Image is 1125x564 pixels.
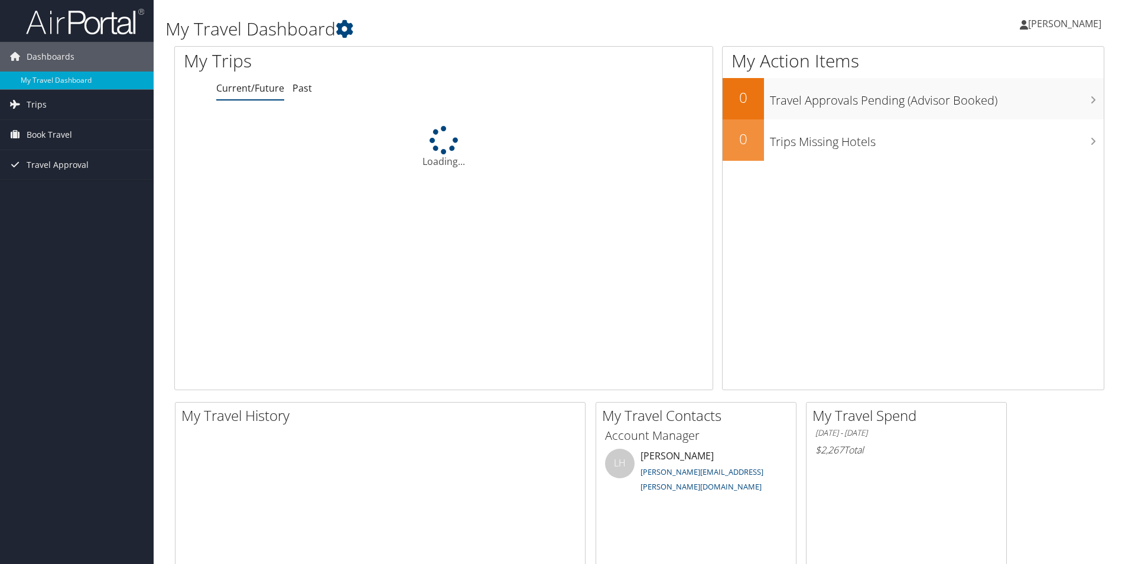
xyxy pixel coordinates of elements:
a: 0Travel Approvals Pending (Advisor Booked) [723,78,1104,119]
h6: [DATE] - [DATE] [815,427,997,439]
h2: 0 [723,87,764,108]
span: [PERSON_NAME] [1028,17,1101,30]
div: LH [605,449,635,478]
h6: Total [815,443,997,456]
span: Dashboards [27,42,74,72]
a: [PERSON_NAME] [1020,6,1113,41]
h3: Travel Approvals Pending (Advisor Booked) [770,86,1104,109]
a: 0Trips Missing Hotels [723,119,1104,161]
h2: 0 [723,129,764,149]
div: Loading... [175,126,713,168]
span: Book Travel [27,120,72,150]
span: $2,267 [815,443,844,456]
span: Travel Approval [27,150,89,180]
h1: My Trips [184,48,480,73]
a: Past [292,82,312,95]
h3: Trips Missing Hotels [770,128,1104,150]
h2: My Travel History [181,406,585,426]
h2: My Travel Spend [812,406,1006,426]
span: Trips [27,90,47,119]
a: [PERSON_NAME][EMAIL_ADDRESS][PERSON_NAME][DOMAIN_NAME] [640,466,763,492]
h3: Account Manager [605,427,787,444]
li: [PERSON_NAME] [599,449,793,497]
h2: My Travel Contacts [602,406,796,426]
img: airportal-logo.png [26,8,144,35]
a: Current/Future [216,82,284,95]
h1: My Action Items [723,48,1104,73]
h1: My Travel Dashboard [165,17,797,41]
